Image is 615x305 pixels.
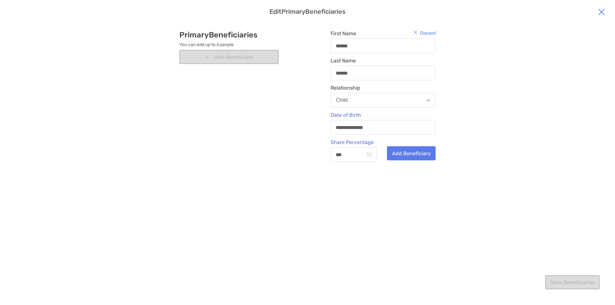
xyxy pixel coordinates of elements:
[387,146,436,160] button: Add Beneficiary
[331,85,436,91] span: Relationship
[331,112,436,118] span: Date of Birth
[179,42,279,47] span: You can add up to 6 people
[331,43,435,49] input: First Name
[331,30,436,36] span: First Name
[598,8,605,16] img: cross
[414,30,436,36] div: Discard
[414,30,417,34] img: cross
[179,30,279,39] h3: Primary Beneficiaries
[331,70,435,76] input: Last Name
[331,139,377,145] span: Share Percentage
[367,152,372,157] img: input icon
[331,58,436,64] span: Last Name
[426,99,430,101] img: Open dropdown arrow
[331,125,435,130] input: Date of Birth
[331,93,436,108] button: Child
[331,152,365,157] input: Share Percentageinput icon
[336,97,348,103] div: Child
[8,8,607,15] h3: Edit Primary Beneficiaries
